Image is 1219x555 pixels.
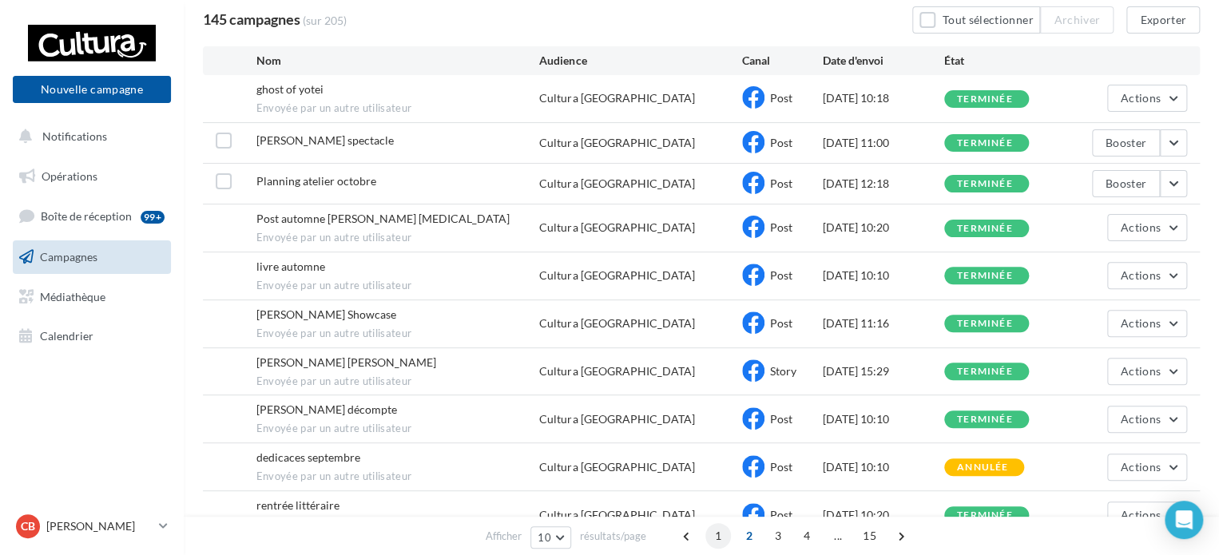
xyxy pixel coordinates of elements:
[1121,508,1161,521] span: Actions
[256,498,339,512] span: rentrée littéraire
[957,367,1013,377] div: terminée
[770,268,792,282] span: Post
[256,101,540,116] span: Envoyée par un autre utilisateur
[1165,501,1203,539] div: Open Intercom Messenger
[823,53,944,69] div: Date d'envoi
[41,209,132,223] span: Boîte de réception
[580,529,646,544] span: résultats/page
[1107,85,1187,112] button: Actions
[256,450,360,464] span: dedicaces septembre
[13,76,171,103] button: Nouvelle campagne
[42,129,107,143] span: Notifications
[1107,501,1187,529] button: Actions
[141,211,165,224] div: 99+
[912,6,1040,34] button: Tout sélectionner
[1121,412,1161,426] span: Actions
[957,138,1013,149] div: terminée
[1121,91,1161,105] span: Actions
[957,179,1013,189] div: terminée
[256,231,540,245] span: Envoyée par un autre utilisateur
[957,94,1013,105] div: terminée
[823,176,944,192] div: [DATE] 12:18
[957,271,1013,281] div: terminée
[1107,358,1187,385] button: Actions
[823,268,944,283] div: [DATE] 10:10
[539,459,694,475] div: Cultura [GEOGRAPHIC_DATA]
[46,518,153,534] p: [PERSON_NAME]
[539,315,694,331] div: Cultura [GEOGRAPHIC_DATA]
[823,135,944,151] div: [DATE] 11:00
[10,240,174,274] a: Campagnes
[742,53,823,69] div: Canal
[256,133,394,147] span: Mickey mitch spectacle
[1107,454,1187,481] button: Actions
[256,53,540,69] div: Nom
[40,289,105,303] span: Médiathèque
[737,523,762,549] span: 2
[823,363,944,379] div: [DATE] 15:29
[823,459,944,475] div: [DATE] 10:10
[256,355,436,369] span: storie lilian renaud
[823,411,944,427] div: [DATE] 10:10
[770,220,792,234] span: Post
[10,280,174,314] a: Médiathèque
[1121,460,1161,474] span: Actions
[539,90,694,106] div: Cultura [GEOGRAPHIC_DATA]
[256,307,396,321] span: Lilian Renaud Showcase
[770,316,792,330] span: Post
[13,511,171,541] a: CB [PERSON_NAME]
[1121,268,1161,282] span: Actions
[40,250,97,264] span: Campagnes
[1092,170,1160,197] button: Booster
[770,176,792,190] span: Post
[823,315,944,331] div: [DATE] 11:16
[957,462,1008,473] div: annulée
[770,364,796,378] span: Story
[1121,220,1161,234] span: Actions
[539,176,694,192] div: Cultura [GEOGRAPHIC_DATA]
[770,508,792,521] span: Post
[10,199,174,233] a: Boîte de réception99+
[256,279,540,293] span: Envoyée par un autre utilisateur
[10,319,174,353] a: Calendrier
[40,329,93,343] span: Calendrier
[1092,129,1160,157] button: Booster
[957,319,1013,329] div: terminée
[42,169,97,183] span: Opérations
[823,90,944,106] div: [DATE] 10:18
[539,220,694,236] div: Cultura [GEOGRAPHIC_DATA]
[957,510,1013,521] div: terminée
[256,375,540,389] span: Envoyée par un autre utilisateur
[256,327,540,341] span: Envoyée par un autre utilisateur
[823,220,944,236] div: [DATE] 10:20
[530,526,571,549] button: 10
[256,402,397,416] span: lilian renaud décompte
[957,224,1013,234] div: terminée
[705,523,731,549] span: 1
[944,53,1066,69] div: État
[256,470,540,484] span: Envoyée par un autre utilisateur
[770,460,792,474] span: Post
[770,412,792,426] span: Post
[1107,406,1187,433] button: Actions
[486,529,522,544] span: Afficher
[203,10,300,28] span: 145 campagnes
[538,531,551,544] span: 10
[1107,262,1187,289] button: Actions
[765,523,791,549] span: 3
[256,422,540,436] span: Envoyée par un autre utilisateur
[957,414,1013,425] div: terminée
[256,260,325,273] span: livre automne
[256,174,376,188] span: Planning atelier octobre
[303,13,347,29] span: (sur 205)
[794,523,820,549] span: 4
[539,411,694,427] div: Cultura [GEOGRAPHIC_DATA]
[1107,214,1187,241] button: Actions
[770,136,792,149] span: Post
[10,160,174,193] a: Opérations
[256,82,324,96] span: ghost of yotei
[823,507,944,523] div: [DATE] 10:20
[1040,6,1114,34] button: Archiver
[539,363,694,379] div: Cultura [GEOGRAPHIC_DATA]
[856,523,883,549] span: 15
